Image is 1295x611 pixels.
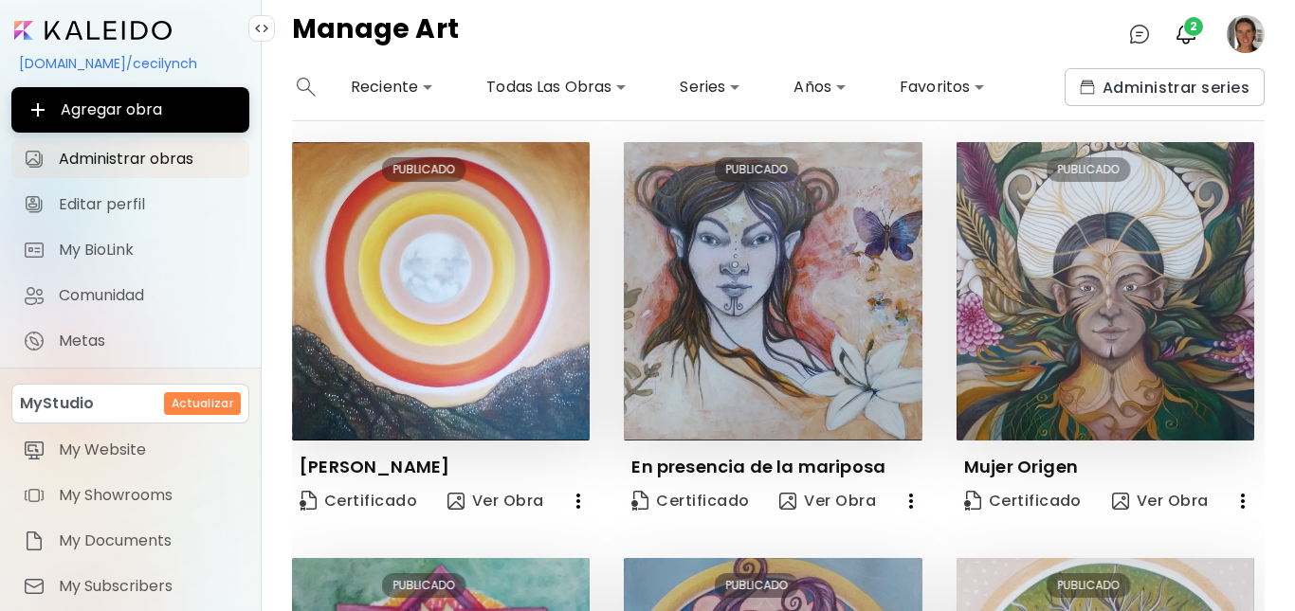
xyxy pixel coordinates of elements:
[23,575,46,598] img: item
[11,431,249,469] a: itemMy Website
[714,157,798,182] div: PUBLICADO
[11,476,249,514] a: itemMy Showrooms
[23,239,46,261] img: My BioLink icon
[1047,573,1131,598] div: PUBLICADO
[624,482,757,520] a: CertificateCertificado
[1128,23,1151,45] img: chatIcon
[343,72,441,102] div: Reciente
[59,531,238,550] span: My Documents
[957,482,1089,520] a: CertificateCertificado
[23,330,46,352] img: Metas icon
[59,150,238,169] span: Administrar obras
[23,439,46,461] img: item
[1112,491,1209,512] span: Ver Obra
[59,195,238,214] span: Editar perfil
[964,491,981,511] img: Certificate
[23,193,46,216] img: Editar perfil icon
[779,491,876,512] span: Ver Obra
[382,573,466,598] div: PUBLICADO
[172,395,233,412] h6: Actualizar
[1047,157,1131,182] div: PUBLICADO
[892,72,993,102] div: Favoritos
[447,493,465,510] img: view-art
[23,148,46,171] img: Administrar obras icon
[300,491,317,511] img: Certificate
[11,322,249,360] a: completeMetas iconMetas
[11,186,249,224] a: Editar perfil iconEditar perfil
[1170,18,1202,50] button: bellIcon2
[772,482,884,520] button: view-artVer Obra
[23,530,46,552] img: item
[59,241,238,260] span: My BioLink
[59,286,238,305] span: Comunidad
[292,142,590,440] img: thumbnail
[292,482,425,520] a: CertificateCertificado
[964,456,1078,478] p: Mujer Origen
[779,493,796,510] img: view-art
[1175,23,1197,45] img: bellIcon
[631,491,749,512] span: Certificado
[1104,482,1216,520] button: view-artVer Obra
[11,522,249,560] a: itemMy Documents
[1184,17,1203,36] span: 2
[786,72,854,102] div: Años
[714,573,798,598] div: PUBLICADO
[624,142,921,440] img: thumbnail
[59,577,238,596] span: My Subscribers
[11,231,249,269] a: completeMy BioLink iconMy BioLink
[292,15,459,53] h4: Manage Art
[11,567,249,605] a: itemMy Subscribers
[440,482,552,520] button: view-artVer Obra
[297,78,316,97] img: search
[11,87,249,133] button: Agregar obra
[957,142,1254,440] img: thumbnail
[292,68,320,106] button: search
[631,456,885,478] p: En presencia de la mariposa
[59,440,238,459] span: My Website
[382,157,466,182] div: PUBLICADO
[672,72,748,102] div: Series
[23,284,46,307] img: Comunidad icon
[27,99,234,121] span: Agregar obra
[254,21,269,36] img: collapse
[631,491,648,511] img: Certificate
[447,491,544,512] span: Ver Obra
[59,332,238,350] span: Metas
[300,456,449,478] p: [PERSON_NAME]
[1080,80,1095,95] img: collections
[1112,493,1129,510] img: view-art
[11,140,249,178] a: Administrar obras iconAdministrar obras
[59,486,238,505] span: My Showrooms
[23,484,46,507] img: item
[11,47,249,80] div: [DOMAIN_NAME]/cecilynch
[1080,78,1249,98] span: Administrar series
[1065,68,1265,106] button: collectionsAdministrar series
[300,491,417,512] span: Certificado
[479,72,634,102] div: Todas Las Obras
[964,491,1082,512] span: Certificado
[20,392,94,415] p: MyStudio
[11,277,249,314] a: Comunidad iconComunidad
